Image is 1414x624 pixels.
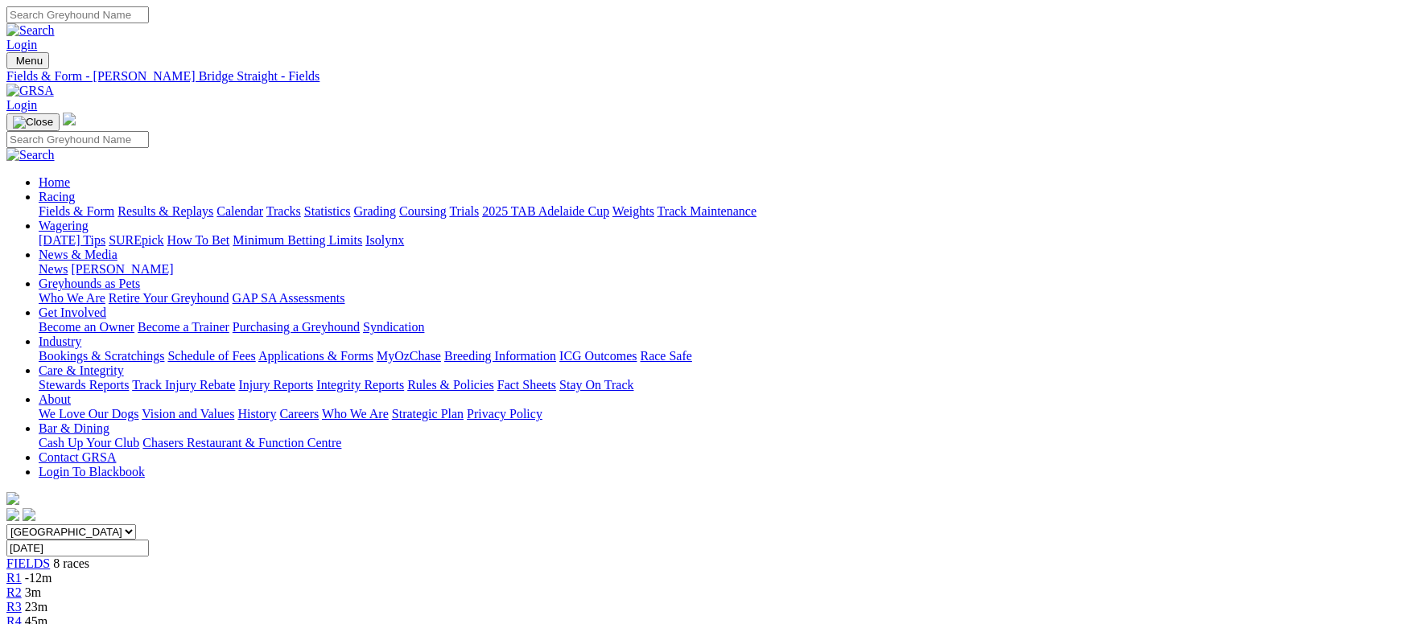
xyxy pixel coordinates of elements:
a: Coursing [399,204,447,218]
a: Schedule of Fees [167,349,255,363]
a: Industry [39,335,81,348]
span: Menu [16,55,43,67]
a: 2025 TAB Adelaide Cup [482,204,609,218]
a: Wagering [39,219,89,232]
a: R3 [6,600,22,614]
a: Login To Blackbook [39,465,145,478]
a: Get Involved [39,306,106,319]
a: Fact Sheets [497,378,556,392]
a: Stewards Reports [39,378,129,392]
a: Retire Your Greyhound [109,291,229,305]
div: Industry [39,349,1408,363]
a: R1 [6,571,22,585]
a: Fields & Form [39,204,114,218]
a: News & Media [39,248,117,261]
span: -12m [25,571,52,585]
img: Search [6,23,55,38]
input: Search [6,131,149,148]
button: Toggle navigation [6,113,60,131]
span: 8 races [53,556,89,570]
a: Calendar [216,204,263,218]
a: Care & Integrity [39,363,124,377]
a: GAP SA Assessments [233,291,345,305]
a: Vision and Values [142,407,234,421]
a: Who We Are [322,407,389,421]
a: [DATE] Tips [39,233,105,247]
a: Trials [449,204,479,218]
a: Rules & Policies [407,378,494,392]
a: We Love Our Dogs [39,407,138,421]
a: Careers [279,407,319,421]
a: SUREpick [109,233,163,247]
input: Select date [6,540,149,556]
a: MyOzChase [377,349,441,363]
div: Wagering [39,233,1408,248]
a: Become an Owner [39,320,134,334]
a: Track Injury Rebate [132,378,235,392]
a: Bar & Dining [39,421,109,435]
a: Purchasing a Greyhound [233,320,360,334]
img: facebook.svg [6,508,19,521]
a: Breeding Information [444,349,556,363]
a: How To Bet [167,233,230,247]
a: Integrity Reports [316,378,404,392]
div: Bar & Dining [39,436,1408,450]
a: Fields & Form - [PERSON_NAME] Bridge Straight - Fields [6,69,1408,84]
div: Get Involved [39,320,1408,335]
a: Applications & Forms [258,349,373,363]
input: Search [6,6,149,23]
img: logo-grsa-white.png [63,113,76,125]
a: [PERSON_NAME] [71,262,173,276]
img: GRSA [6,84,54,98]
a: Strategic Plan [392,407,464,421]
a: Become a Trainer [138,320,229,334]
a: Isolynx [365,233,404,247]
a: Weights [612,204,654,218]
a: Tracks [266,204,301,218]
a: R2 [6,585,22,599]
a: Results & Replays [117,204,213,218]
a: FIELDS [6,556,50,570]
div: Care & Integrity [39,378,1408,392]
a: Bookings & Scratchings [39,349,164,363]
span: 23m [25,600,47,614]
div: News & Media [39,262,1408,277]
a: Race Safe [640,349,691,363]
div: Racing [39,204,1408,219]
a: Privacy Policy [467,407,542,421]
a: Contact GRSA [39,450,116,464]
img: Close [13,116,53,129]
a: Racing [39,190,75,203]
a: ICG Outcomes [559,349,637,363]
a: Login [6,38,37,51]
div: Greyhounds as Pets [39,291,1408,306]
a: Greyhounds as Pets [39,277,140,290]
a: Statistics [304,204,351,218]
img: Search [6,148,55,162]
a: Login [6,98,37,112]
img: logo-grsa-white.png [6,492,19,505]
a: Who We Are [39,291,105,305]
div: About [39,407,1408,421]
button: Toggle navigation [6,52,49,69]
a: History [237,407,276,421]
span: 3m [25,585,41,599]
a: News [39,262,68,276]
a: Stay On Track [559,378,633,392]
a: Home [39,175,70,189]
a: Track Maintenance [658,204,756,218]
a: Grading [354,204,396,218]
a: Chasers Restaurant & Function Centre [142,436,341,450]
a: Cash Up Your Club [39,436,139,450]
img: twitter.svg [23,508,35,521]
a: About [39,392,71,406]
a: Syndication [363,320,424,334]
a: Injury Reports [238,378,313,392]
a: Minimum Betting Limits [233,233,362,247]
